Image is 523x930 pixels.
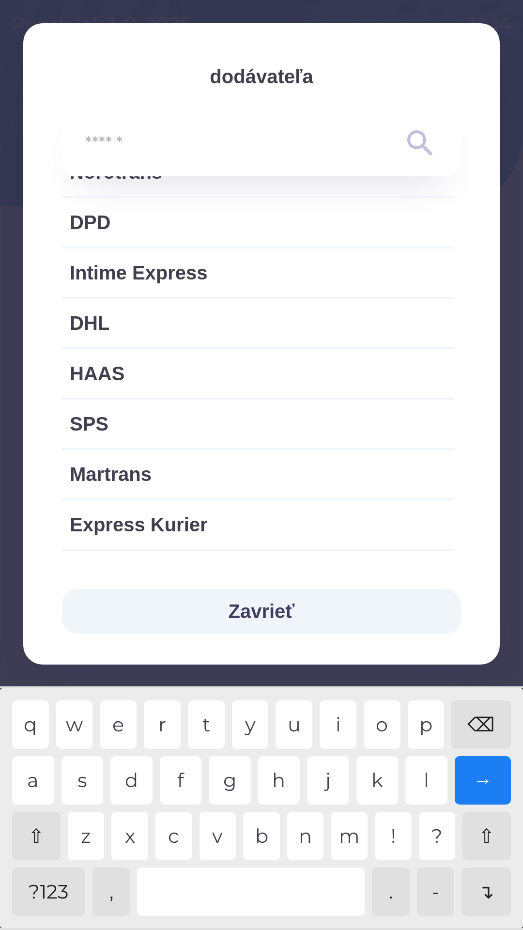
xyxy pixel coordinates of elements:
[62,500,454,549] div: Express Kurier
[62,551,454,599] div: Holý
[70,258,446,287] span: Intime Express
[70,460,446,489] span: Martrans
[62,450,454,498] div: Martrans
[70,208,446,237] span: DPD
[62,589,461,634] button: Zavrieť
[70,409,446,438] span: SPS
[62,349,454,398] div: HAAS
[62,400,454,448] div: SPS
[62,62,461,91] p: dodávateľa
[70,309,446,338] span: DHL
[70,510,446,539] span: Express Kurier
[70,359,446,388] span: HAAS
[62,299,454,347] div: DHL
[62,248,454,297] div: Intime Express
[62,198,454,247] div: DPD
